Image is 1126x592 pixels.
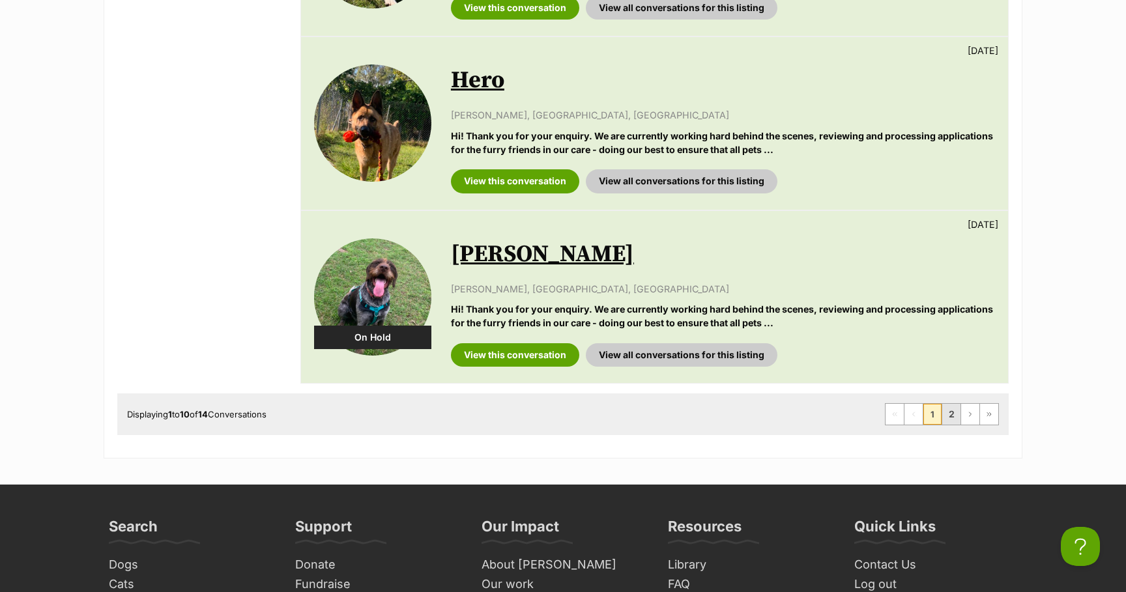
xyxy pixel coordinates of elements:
a: Library [663,555,836,575]
p: Hi! Thank you for your enquiry. We are currently working hard behind the scenes, reviewing and pr... [451,129,995,157]
nav: Pagination [885,403,999,425]
span: Displaying to of Conversations [127,409,267,419]
div: On Hold [314,326,431,349]
h3: Quick Links [854,517,936,543]
img: Ned [314,238,431,356]
a: About [PERSON_NAME] [476,555,650,575]
a: View this conversation [451,169,579,193]
h3: Our Impact [482,517,559,543]
a: Contact Us [849,555,1022,575]
p: [PERSON_NAME], [GEOGRAPHIC_DATA], [GEOGRAPHIC_DATA] [451,282,995,296]
a: Dogs [104,555,277,575]
p: [DATE] [968,44,998,57]
strong: 10 [180,409,190,419]
span: Page 1 [923,404,942,425]
h3: Resources [668,517,742,543]
p: [PERSON_NAME], [GEOGRAPHIC_DATA], [GEOGRAPHIC_DATA] [451,108,995,122]
h3: Support [295,517,352,543]
img: Hero [314,64,431,182]
strong: 1 [168,409,172,419]
span: Previous page [904,404,923,425]
a: View all conversations for this listing [586,343,777,367]
span: First page [886,404,904,425]
strong: 14 [198,409,208,419]
a: Last page [980,404,998,425]
a: Next page [961,404,979,425]
a: View all conversations for this listing [586,169,777,193]
a: View this conversation [451,343,579,367]
a: [PERSON_NAME] [451,240,634,269]
a: Page 2 [942,404,960,425]
a: Donate [290,555,463,575]
a: Hero [451,66,504,95]
h3: Search [109,517,158,543]
iframe: Help Scout Beacon - Open [1061,527,1100,566]
p: [DATE] [968,218,998,231]
p: Hi! Thank you for your enquiry. We are currently working hard behind the scenes, reviewing and pr... [451,302,995,330]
